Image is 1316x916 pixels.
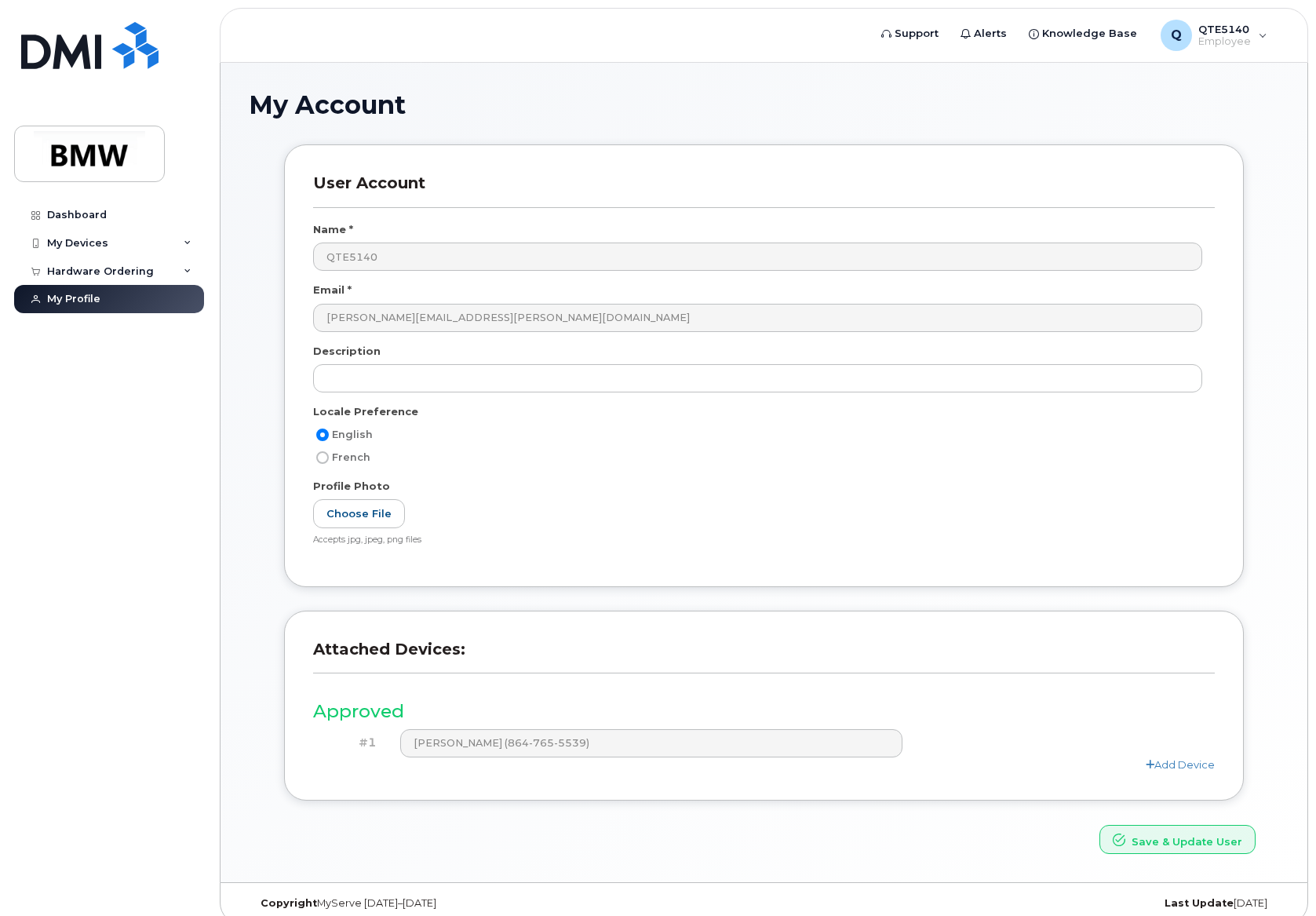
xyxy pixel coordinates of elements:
[249,91,1279,119] h1: My Account
[313,344,381,359] label: Description
[316,429,329,441] input: English
[313,283,352,297] label: Email *
[332,451,370,463] span: French
[313,499,405,528] label: Choose File
[332,429,373,440] span: English
[313,479,390,494] label: Profile Photo
[313,535,1202,546] div: Accepts jpg, jpeg, png files
[313,222,353,237] label: Name *
[325,736,377,750] h4: #1
[313,173,1215,207] h3: User Account
[313,702,1215,721] h3: Approved
[1099,825,1256,854] button: Save & Update User
[935,897,1279,910] div: [DATE]
[249,897,592,910] div: MyServe [DATE]–[DATE]
[316,451,329,464] input: French
[1165,897,1234,909] strong: Last Update
[1146,758,1215,771] a: Add Device
[313,640,1215,673] h3: Attached Devices:
[261,897,317,909] strong: Copyright
[313,404,418,419] label: Locale Preference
